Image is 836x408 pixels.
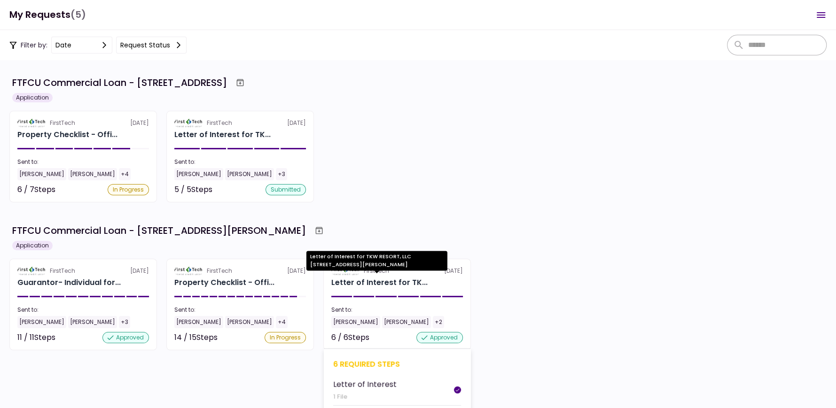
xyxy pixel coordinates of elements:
div: FTFCU Commercial Loan - [STREET_ADDRESS][PERSON_NAME] [12,223,306,238]
div: Guarantor- Individual for TKW RESORT, LLC Tom White [17,277,121,288]
div: [DATE] [174,119,306,127]
div: 6 / 6 Steps [331,332,369,343]
div: Letter of Interest [333,378,397,390]
div: Property Checklist - Office Retail for TKW RESORT, LLC 2410 Charleston Highway, Cayce, SC [17,129,117,140]
div: +4 [276,316,288,328]
img: Partner logo [174,119,203,127]
div: Sent to: [331,306,463,314]
button: Open menu [810,4,832,26]
div: [PERSON_NAME] [331,316,380,328]
button: Archive workflow [232,74,249,91]
div: [PERSON_NAME] [225,168,274,180]
div: Sent to: [17,158,149,166]
div: [PERSON_NAME] [17,168,66,180]
h1: My Requests [9,5,86,24]
div: submitted [266,184,306,195]
div: In Progress [265,332,306,343]
div: FTFCU Commercial Loan - [STREET_ADDRESS] [12,76,227,90]
div: [PERSON_NAME] [68,316,117,328]
div: [PERSON_NAME] [17,316,66,328]
div: [DATE] [17,119,149,127]
div: FirstTech [207,267,232,275]
span: (5) [70,5,86,24]
div: FirstTech [207,119,232,127]
button: Archive workflow [311,222,328,239]
div: Letter of Interest for TKW RESORT, LLC [STREET_ADDRESS][PERSON_NAME] [306,251,447,270]
div: +3 [276,168,287,180]
img: Partner logo [174,267,203,275]
div: 5 / 5 Steps [174,184,212,195]
div: 1 File [333,392,397,401]
img: Partner logo [17,119,46,127]
div: approved [102,332,149,343]
div: Letter of Interest for TKW RESORT, LLC 1402 Boone Street [331,277,428,288]
button: Request status [116,37,187,54]
div: 6 required steps [333,358,461,370]
div: FirstTech [50,119,75,127]
div: +3 [119,316,130,328]
div: Sent to: [17,306,149,314]
div: [PERSON_NAME] [174,168,223,180]
div: Sent to: [174,306,306,314]
div: [PERSON_NAME] [382,316,431,328]
div: +2 [433,316,444,328]
div: [PERSON_NAME] [225,316,274,328]
div: Property Checklist - Office Retail for TKW RESORT, LLC 1402 Boone Street [174,277,274,288]
div: [DATE] [174,267,306,275]
div: [PERSON_NAME] [68,168,117,180]
div: Filter by: [9,37,187,54]
div: approved [416,332,463,343]
img: Partner logo [17,267,46,275]
div: Letter of Interest for TKW RESORT, LLC 2410 Charleston Highway Cayce [174,129,271,140]
div: 6 / 7 Steps [17,184,55,195]
div: Sent to: [174,158,306,166]
div: 14 / 15 Steps [174,332,218,343]
div: 11 / 11 Steps [17,332,55,343]
div: FirstTech [50,267,75,275]
div: [DATE] [17,267,149,275]
div: [PERSON_NAME] [174,316,223,328]
div: Application [12,93,53,102]
div: +4 [119,168,131,180]
div: Application [12,241,53,250]
div: date [55,40,71,50]
button: date [51,37,112,54]
div: In Progress [108,184,149,195]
